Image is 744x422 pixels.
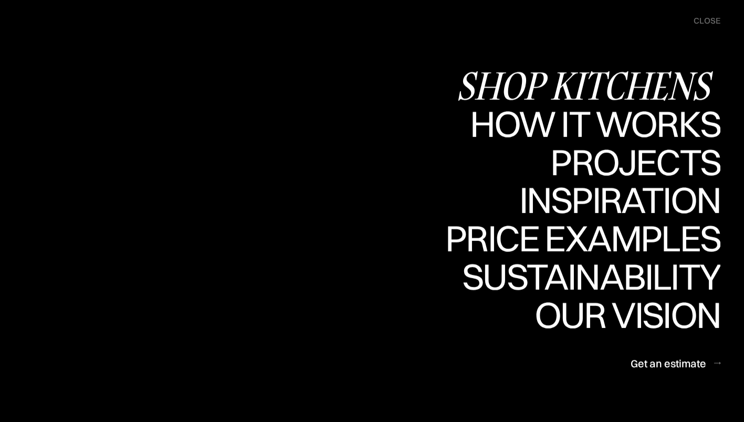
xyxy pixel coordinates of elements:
[456,67,720,105] a: Shop Kitchens
[631,356,706,370] div: Get an estimate
[550,143,720,182] a: ProjectsProjects
[631,350,720,376] a: Get an estimate
[467,142,720,179] div: How it works
[526,333,720,370] div: Our vision
[526,297,720,333] div: Our vision
[526,297,720,335] a: Our visionOur vision
[467,105,720,142] div: How it works
[694,15,720,27] div: close
[456,67,720,104] div: Shop Kitchens
[505,182,720,220] a: InspirationInspiration
[505,182,720,218] div: Inspiration
[467,105,720,144] a: How it worksHow it works
[550,180,720,217] div: Projects
[453,258,720,297] a: SustainabilitySustainability
[445,220,720,258] a: Price examplesPrice examples
[453,258,720,295] div: Sustainability
[453,295,720,332] div: Sustainability
[445,257,720,293] div: Price examples
[505,218,720,255] div: Inspiration
[550,143,720,180] div: Projects
[445,220,720,257] div: Price examples
[683,10,720,31] div: menu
